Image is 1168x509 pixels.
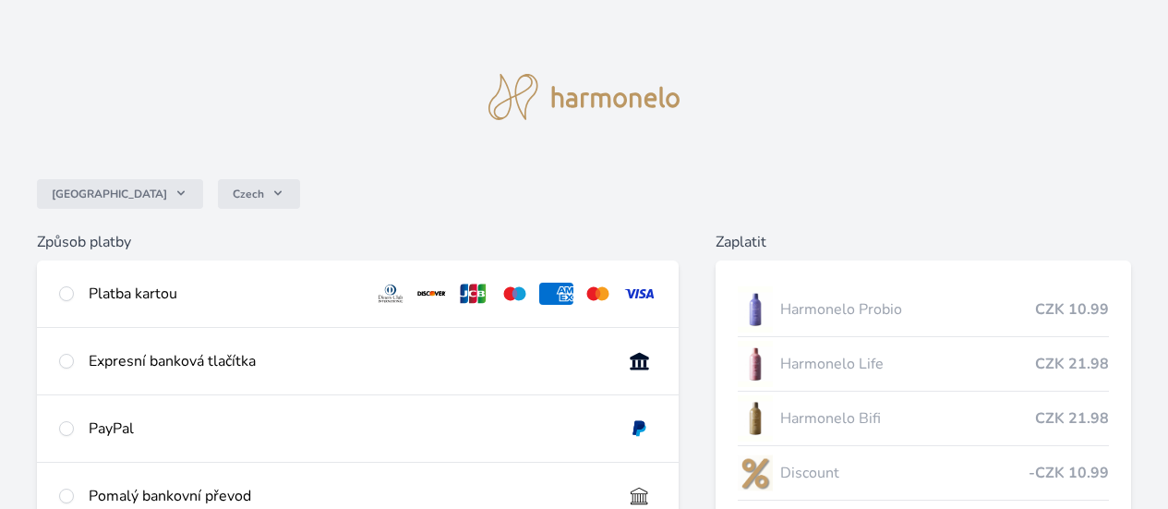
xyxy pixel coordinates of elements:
img: discount-lo.png [738,450,773,496]
img: CLEAN_BIFI_se_stinem_x-lo.jpg [738,395,773,442]
img: jcb.svg [456,283,490,305]
img: amex.svg [539,283,573,305]
img: bankTransfer_IBAN.svg [622,485,656,507]
div: Pomalý bankovní převod [89,485,608,507]
img: maestro.svg [498,283,532,305]
span: Harmonelo Probio [780,298,1035,321]
img: diners.svg [374,283,408,305]
span: [GEOGRAPHIC_DATA] [52,187,167,201]
img: visa.svg [622,283,656,305]
img: paypal.svg [622,418,656,440]
span: Harmonelo Bifi [780,407,1035,430]
img: CLEAN_PROBIO_se_stinem_x-lo.jpg [738,286,773,333]
span: Harmonelo Life [780,353,1035,375]
img: CLEAN_LIFE_se_stinem_x-lo.jpg [738,341,773,387]
button: Czech [218,179,300,209]
span: CZK 21.98 [1035,407,1109,430]
h6: Zaplatit [716,231,1131,253]
img: logo.svg [488,74,680,120]
button: [GEOGRAPHIC_DATA] [37,179,203,209]
span: CZK 21.98 [1035,353,1109,375]
span: Czech [233,187,264,201]
img: mc.svg [581,283,615,305]
div: Expresní banková tlačítka [89,350,608,372]
div: Platba kartou [89,283,359,305]
div: PayPal [89,418,608,440]
span: -CZK 10.99 [1029,462,1109,484]
span: Discount [780,462,1029,484]
span: CZK 10.99 [1035,298,1109,321]
img: discover.svg [415,283,449,305]
img: onlineBanking_CZ.svg [622,350,656,372]
h6: Způsob platby [37,231,679,253]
